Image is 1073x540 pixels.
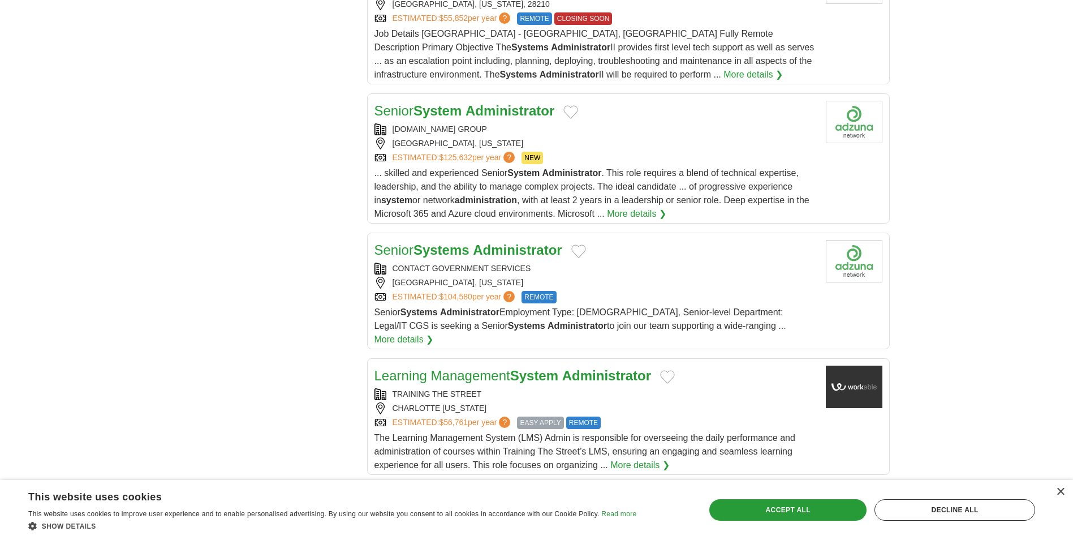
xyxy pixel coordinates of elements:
div: TRAINING THE STREET [374,388,817,400]
img: Company logo [826,101,882,143]
strong: System [507,168,540,178]
span: Senior Employment Type: [DEMOGRAPHIC_DATA], Senior-level Department: Legal/IT CGS is seeking a Se... [374,307,786,331]
img: Company logo [826,240,882,282]
img: Company logo [826,366,882,408]
strong: Administrator [440,307,499,317]
div: Close [1056,488,1065,496]
a: SeniorSystems Administrator [374,242,562,258]
strong: System [510,368,558,383]
a: Learning ManagementSystem Administrator [374,368,652,383]
strong: Systems [413,242,469,258]
span: Show details [42,522,96,530]
a: ESTIMATED:$104,580per year? [393,291,518,303]
div: CONTACT GOVERNMENT SERVICES [374,263,817,275]
span: REMOTE [522,291,556,303]
a: ESTIMATED:$56,761per year? [393,417,513,429]
span: NEW [522,152,543,164]
span: ? [499,417,510,428]
strong: Administrator [466,103,554,118]
span: CLOSING SOON [554,12,613,25]
strong: Administrator [542,168,602,178]
strong: Administrator [551,42,610,52]
div: Accept all [709,499,867,521]
a: More details ❯ [610,458,670,472]
strong: Systems [500,70,537,79]
a: More details ❯ [374,333,434,346]
div: Decline all [874,499,1035,521]
span: $125,632 [439,153,472,162]
span: $56,761 [439,418,468,427]
div: [GEOGRAPHIC_DATA], [US_STATE] [374,277,817,289]
span: REMOTE [517,12,551,25]
button: Add to favorite jobs [571,245,586,258]
strong: Systems [511,42,549,52]
strong: administration [455,195,517,205]
span: $55,852 [439,14,468,23]
span: Job Details [GEOGRAPHIC_DATA] - [GEOGRAPHIC_DATA], [GEOGRAPHIC_DATA] Fully Remote Description Pri... [374,29,815,79]
span: ? [503,152,515,163]
span: ? [499,12,510,24]
strong: Administrator [473,242,562,258]
span: This website uses cookies to improve user experience and to enable personalised advertising. By u... [28,510,600,518]
div: Show details [28,520,636,532]
a: SeniorSystem Administrator [374,103,555,118]
strong: Administrator [540,70,599,79]
div: [DOMAIN_NAME] GROUP [374,123,817,135]
a: Read more, opens a new window [601,510,636,518]
button: Add to favorite jobs [660,370,675,384]
strong: system [381,195,412,205]
button: Add to favorite jobs [563,105,578,119]
span: ... skilled and experienced Senior . This role requires a blend of technical expertise, leadershi... [374,168,809,218]
span: The Learning Management System (LMS) Admin is responsible for overseeing the daily performance an... [374,433,795,470]
span: EASY APPLY [517,417,563,429]
a: ESTIMATED:$125,632per year? [393,152,518,164]
strong: System [413,103,462,118]
div: This website uses cookies [28,487,608,504]
div: [GEOGRAPHIC_DATA], [US_STATE] [374,138,817,149]
a: ESTIMATED:$55,852per year? [393,12,513,25]
span: REMOTE [566,417,601,429]
div: CHARLOTTE [US_STATE] [374,402,817,414]
span: ? [503,291,515,302]
strong: Administrator [562,368,651,383]
strong: Systems [508,321,545,331]
a: More details ❯ [607,207,666,221]
a: More details ❯ [723,68,783,82]
span: $104,580 [439,292,472,301]
strong: Administrator [548,321,607,331]
strong: Systems [400,307,438,317]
